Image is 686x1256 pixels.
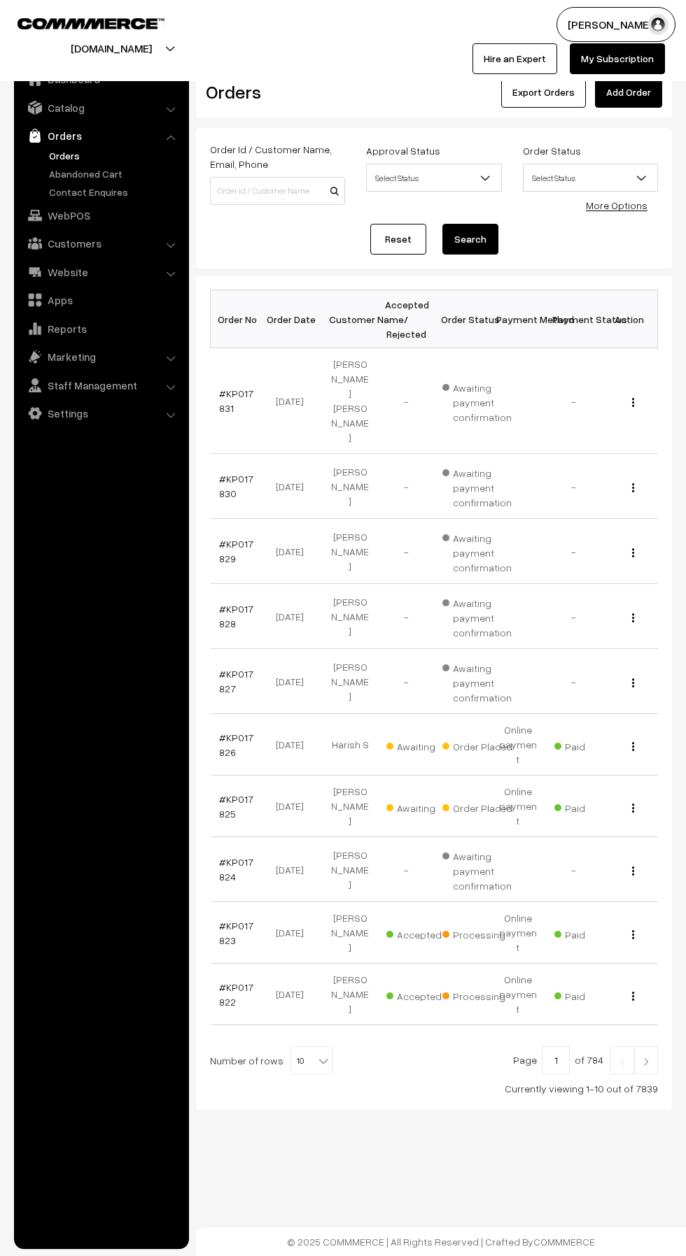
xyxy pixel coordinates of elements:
[17,287,184,313] a: Apps
[632,930,634,939] img: Menu
[442,377,512,424] span: Awaiting payment confirmation
[554,924,624,942] span: Paid
[45,148,184,163] a: Orders
[17,401,184,426] a: Settings
[546,348,602,454] td: -
[632,613,634,622] img: Menu
[219,387,253,414] a: #KP017831
[322,649,378,714] td: [PERSON_NAME]
[554,736,624,754] span: Paid
[632,804,634,813] img: Menu
[386,797,456,815] span: Awaiting
[632,678,634,687] img: Menu
[17,203,184,228] a: WebPOS
[490,964,546,1025] td: Online payment
[266,776,322,837] td: [DATE]
[366,164,501,192] span: Select Status
[546,584,602,649] td: -
[554,985,624,1004] span: Paid
[219,603,253,629] a: #KP017828
[219,473,253,499] a: #KP017830
[472,43,557,74] a: Hire an Expert
[322,454,378,519] td: [PERSON_NAME]
[322,584,378,649] td: [PERSON_NAME]
[211,290,267,348] th: Order No
[17,344,184,369] a: Marketing
[366,143,440,158] label: Approval Status
[490,290,546,348] th: Payment Method
[210,1081,658,1096] div: Currently viewing 1-10 out of 7839
[533,1236,595,1248] a: COMMMERCE
[219,732,253,758] a: #KP017826
[17,14,140,31] a: COMMMERCE
[266,964,322,1025] td: [DATE]
[386,924,456,942] span: Accepted
[523,143,581,158] label: Order Status
[602,290,658,348] th: Action
[632,992,634,1001] img: Menu
[266,837,322,902] td: [DATE]
[322,964,378,1025] td: [PERSON_NAME]
[378,584,434,649] td: -
[442,985,512,1004] span: Processing
[219,856,253,883] a: #KP017824
[210,177,345,205] input: Order Id / Customer Name / Customer Email / Customer Phone
[386,736,456,754] span: Awaiting
[442,845,512,893] span: Awaiting payment confirmation
[17,373,184,398] a: Staff Management
[546,519,602,584] td: -
[45,185,184,199] a: Contact Enquires
[554,797,624,815] span: Paid
[378,837,434,902] td: -
[647,14,668,35] img: user
[556,7,675,42] button: [PERSON_NAME]
[196,1227,686,1256] footer: © 2025 COMMMERCE | All Rights Reserved | Crafted By
[490,776,546,837] td: Online payment
[370,224,426,255] a: Reset
[378,519,434,584] td: -
[378,290,434,348] th: Accepted / Rejected
[266,519,322,584] td: [DATE]
[17,231,184,256] a: Customers
[442,924,512,942] span: Processing
[632,742,634,751] img: Menu
[490,902,546,964] td: Online payment
[367,166,500,190] span: Select Status
[632,398,634,407] img: Menu
[442,657,512,705] span: Awaiting payment confirmation
[219,793,253,820] a: #KP017825
[632,548,634,557] img: Menu
[266,454,322,519] td: [DATE]
[501,77,586,108] button: Export Orders
[378,348,434,454] td: -
[442,224,498,255] button: Search
[322,776,378,837] td: [PERSON_NAME]
[17,18,164,29] img: COMMMERCE
[266,714,322,776] td: [DATE]
[266,348,322,454] td: [DATE]
[546,454,602,519] td: -
[386,985,456,1004] span: Accepted
[442,462,512,510] span: Awaiting payment confirmation
[45,166,184,181] a: Abandoned Cart
[546,290,602,348] th: Payment Status
[219,981,253,1008] a: #KP017822
[210,1053,283,1068] span: Number of rows
[290,1046,332,1074] span: 10
[490,714,546,776] td: Online payment
[322,714,378,776] td: Harish S
[266,902,322,964] td: [DATE]
[524,166,657,190] span: Select Status
[546,837,602,902] td: -
[378,649,434,714] td: -
[632,866,634,876] img: Menu
[322,902,378,964] td: [PERSON_NAME]
[17,259,184,285] a: Website
[322,837,378,902] td: [PERSON_NAME]
[17,316,184,341] a: Reports
[442,527,512,575] span: Awaiting payment confirmation
[322,290,378,348] th: Customer Name
[266,290,322,348] th: Order Date
[570,43,665,74] a: My Subscription
[322,348,378,454] td: [PERSON_NAME] [PERSON_NAME]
